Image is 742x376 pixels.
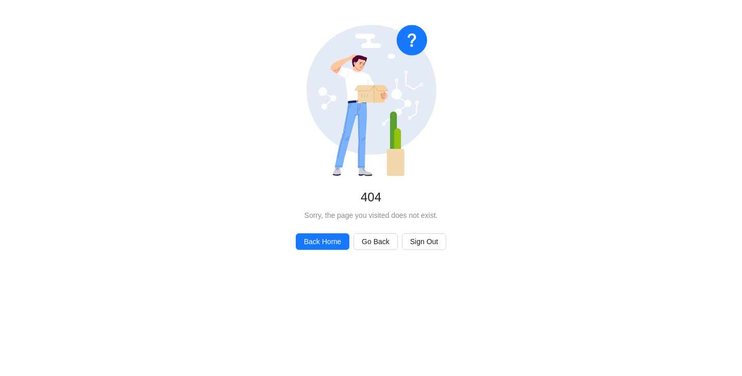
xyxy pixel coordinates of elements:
[353,233,398,250] button: Go Back
[304,236,341,247] span: Back Home
[410,236,438,247] span: Sign Out
[16,189,726,206] div: 404
[296,233,349,250] button: Back Home
[402,233,446,250] button: Sign Out
[362,236,390,247] span: Go Back
[16,210,726,221] div: Sorry, the page you visited does not exist.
